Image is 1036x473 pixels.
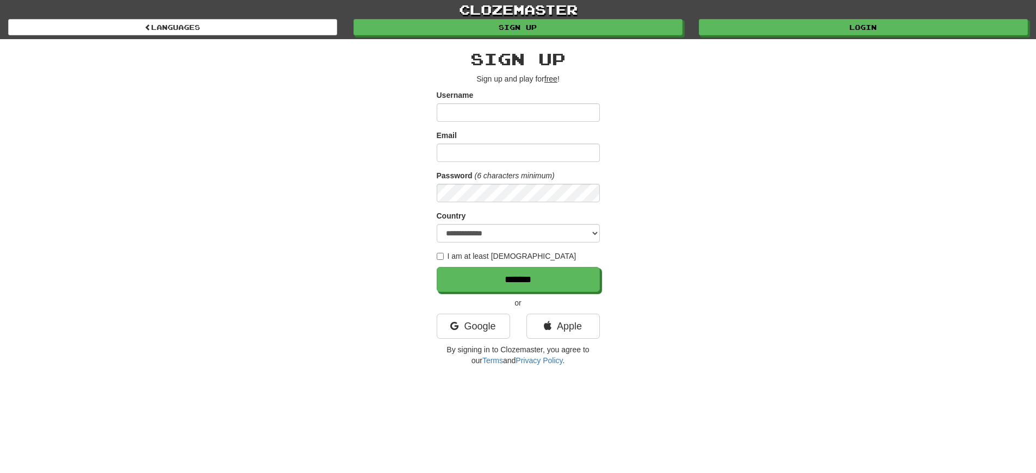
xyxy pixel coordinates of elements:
[482,356,503,365] a: Terms
[437,130,457,141] label: Email
[8,19,337,35] a: Languages
[437,314,510,339] a: Google
[437,297,600,308] p: or
[544,74,557,83] u: free
[437,210,466,221] label: Country
[437,73,600,84] p: Sign up and play for !
[516,356,562,365] a: Privacy Policy
[437,170,473,181] label: Password
[475,171,555,180] em: (6 characters minimum)
[353,19,683,35] a: Sign up
[437,251,576,262] label: I am at least [DEMOGRAPHIC_DATA]
[437,344,600,366] p: By signing in to Clozemaster, you agree to our and .
[526,314,600,339] a: Apple
[699,19,1028,35] a: Login
[437,50,600,68] h2: Sign up
[437,253,444,260] input: I am at least [DEMOGRAPHIC_DATA]
[437,90,474,101] label: Username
